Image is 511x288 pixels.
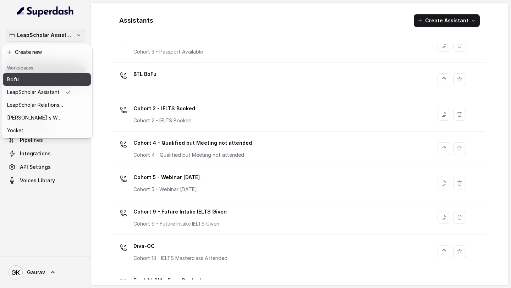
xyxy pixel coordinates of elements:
[7,126,23,135] p: Yocket
[3,46,91,59] button: Create new
[6,29,85,41] button: LeapScholar Assistant
[1,44,92,138] div: LeapScholar Assistant
[7,101,64,109] p: LeapScholar Relationship Manager
[7,88,60,96] p: LeapScholar Assistant
[3,62,91,73] header: Workspaces
[7,75,19,84] p: Bofu
[17,31,74,39] p: LeapScholar Assistant
[7,113,64,122] p: [PERSON_NAME]'s Workspace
